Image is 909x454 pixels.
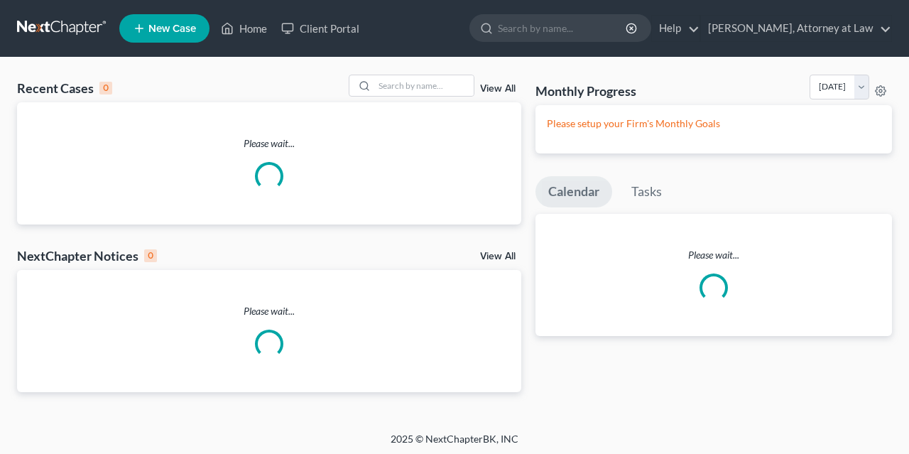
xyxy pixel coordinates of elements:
a: Help [652,16,700,41]
p: Please wait... [17,304,521,318]
a: View All [480,252,516,261]
input: Search by name... [374,75,474,96]
a: View All [480,84,516,94]
a: Calendar [535,176,612,207]
a: Home [214,16,274,41]
a: [PERSON_NAME], Attorney at Law [701,16,891,41]
h3: Monthly Progress [535,82,636,99]
span: New Case [148,23,196,34]
a: Tasks [619,176,675,207]
a: Client Portal [274,16,366,41]
div: Recent Cases [17,80,112,97]
div: 0 [99,82,112,94]
p: Please wait... [17,136,521,151]
p: Please setup your Firm's Monthly Goals [547,117,881,131]
p: Please wait... [535,248,892,262]
div: NextChapter Notices [17,247,157,264]
div: 0 [144,249,157,262]
input: Search by name... [498,15,628,41]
